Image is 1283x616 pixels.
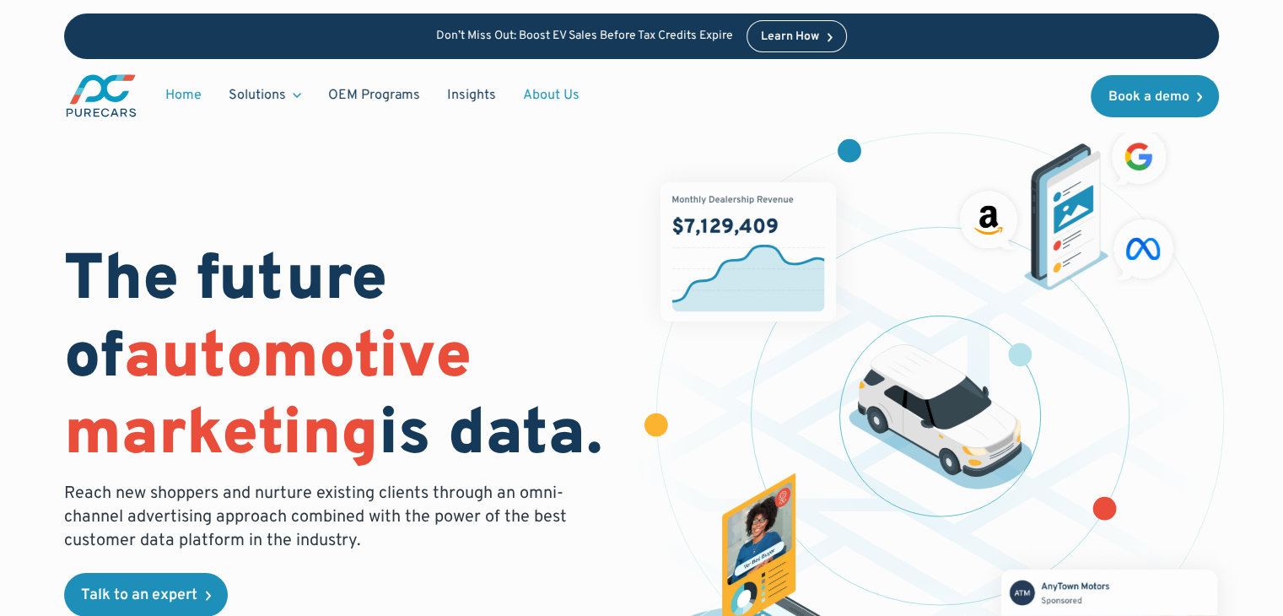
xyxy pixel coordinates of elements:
img: purecars logo [64,73,138,119]
a: main [64,73,138,119]
span: automotive marketing [64,319,472,477]
div: Book a demo [1108,90,1189,104]
div: Talk to an expert [81,588,197,603]
img: chart showing monthly dealership revenue of $7m [660,182,835,322]
p: Reach new shoppers and nurture existing clients through an omni-channel advertising approach comb... [64,482,577,553]
div: Solutions [215,79,315,111]
div: Learn How [761,31,819,43]
a: OEM Programs [315,79,434,111]
a: Insights [434,79,509,111]
h1: The future of is data. [64,244,621,475]
a: Learn How [747,20,847,52]
a: About Us [509,79,593,111]
a: Home [152,79,215,111]
div: Solutions [229,86,286,105]
p: Don’t Miss Out: Boost EV Sales Before Tax Credits Expire [436,30,733,44]
a: Book a demo [1091,75,1219,117]
img: illustration of a vehicle [849,344,1032,489]
img: ads on social media and advertising partners [951,122,1181,290]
